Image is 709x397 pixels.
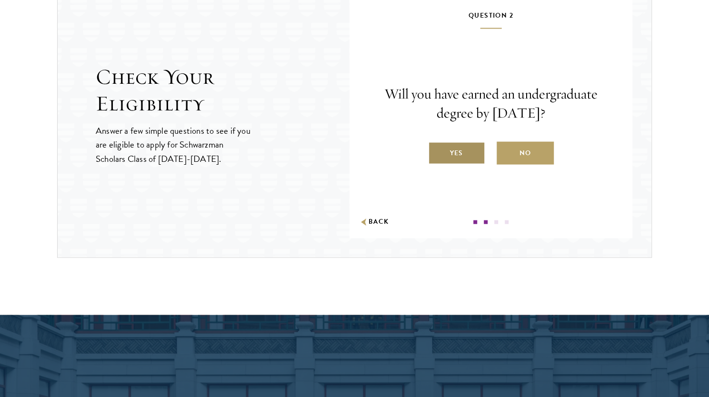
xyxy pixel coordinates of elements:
h2: Check Your Eligibility [96,63,350,117]
label: Yes [428,141,485,164]
button: Back [359,217,389,227]
p: Answer a few simple questions to see if you are eligible to apply for Schwarzman Scholars Class o... [96,123,251,165]
h5: Question 2 [378,10,604,29]
p: Will you have earned an undergraduate degree by [DATE]? [378,84,604,122]
label: No [497,141,554,164]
